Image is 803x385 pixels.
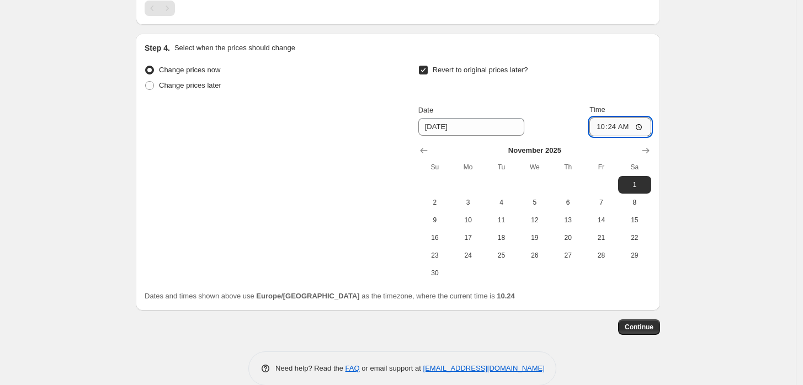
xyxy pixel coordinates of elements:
[145,42,170,54] h2: Step 4.
[618,211,651,229] button: Saturday November 15 2025
[518,229,551,247] button: Wednesday November 19 2025
[556,216,580,224] span: 13
[623,163,647,172] span: Sa
[556,233,580,242] span: 20
[423,233,447,242] span: 16
[456,163,480,172] span: Mo
[551,158,584,176] th: Thursday
[489,251,513,260] span: 25
[485,158,518,176] th: Tuesday
[518,247,551,264] button: Wednesday November 26 2025
[418,247,451,264] button: Sunday November 23 2025
[416,143,432,158] button: Show previous month, October 2025
[456,216,480,224] span: 10
[551,211,584,229] button: Thursday November 13 2025
[589,117,651,136] input: 12:00
[485,229,518,247] button: Tuesday November 18 2025
[589,251,613,260] span: 28
[489,163,513,172] span: Tu
[423,163,447,172] span: Su
[623,216,647,224] span: 15
[518,158,551,176] th: Wednesday
[485,211,518,229] button: Tuesday November 11 2025
[485,247,518,264] button: Tuesday November 25 2025
[418,106,433,114] span: Date
[423,216,447,224] span: 9
[275,364,345,372] span: Need help? Read the
[451,211,485,229] button: Monday November 10 2025
[618,247,651,264] button: Saturday November 29 2025
[623,233,647,242] span: 22
[159,66,220,74] span: Change prices now
[159,81,221,89] span: Change prices later
[451,158,485,176] th: Monday
[618,176,651,194] button: Saturday November 1 2025
[418,229,451,247] button: Sunday November 16 2025
[451,247,485,264] button: Monday November 24 2025
[418,194,451,211] button: Sunday November 2 2025
[618,194,651,211] button: Saturday November 8 2025
[523,163,547,172] span: We
[485,194,518,211] button: Tuesday November 4 2025
[145,1,175,16] nav: Pagination
[623,198,647,207] span: 8
[638,143,653,158] button: Show next month, December 2025
[589,233,613,242] span: 21
[551,194,584,211] button: Thursday November 6 2025
[523,251,547,260] span: 26
[418,211,451,229] button: Sunday November 9 2025
[423,269,447,277] span: 30
[456,251,480,260] span: 24
[584,158,618,176] th: Friday
[623,251,647,260] span: 29
[456,233,480,242] span: 17
[523,233,547,242] span: 19
[584,194,618,211] button: Friday November 7 2025
[489,233,513,242] span: 18
[556,251,580,260] span: 27
[497,292,515,300] b: 10.24
[551,229,584,247] button: Thursday November 20 2025
[556,198,580,207] span: 6
[584,229,618,247] button: Friday November 21 2025
[418,264,451,282] button: Sunday November 30 2025
[451,194,485,211] button: Monday November 3 2025
[423,251,447,260] span: 23
[589,198,613,207] span: 7
[433,66,528,74] span: Revert to original prices later?
[489,198,513,207] span: 4
[423,198,447,207] span: 2
[589,216,613,224] span: 14
[489,216,513,224] span: 11
[360,364,423,372] span: or email support at
[423,364,545,372] a: [EMAIL_ADDRESS][DOMAIN_NAME]
[589,105,605,114] span: Time
[584,247,618,264] button: Friday November 28 2025
[589,163,613,172] span: Fr
[523,198,547,207] span: 5
[345,364,360,372] a: FAQ
[418,118,524,136] input: 10/2/2025
[518,194,551,211] button: Wednesday November 5 2025
[174,42,295,54] p: Select when the prices should change
[523,216,547,224] span: 12
[625,323,653,331] span: Continue
[618,158,651,176] th: Saturday
[418,158,451,176] th: Sunday
[618,229,651,247] button: Saturday November 22 2025
[145,292,515,300] span: Dates and times shown above use as the timezone, where the current time is
[618,319,660,335] button: Continue
[456,198,480,207] span: 3
[623,180,647,189] span: 1
[556,163,580,172] span: Th
[518,211,551,229] button: Wednesday November 12 2025
[551,247,584,264] button: Thursday November 27 2025
[256,292,359,300] b: Europe/[GEOGRAPHIC_DATA]
[451,229,485,247] button: Monday November 17 2025
[584,211,618,229] button: Friday November 14 2025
